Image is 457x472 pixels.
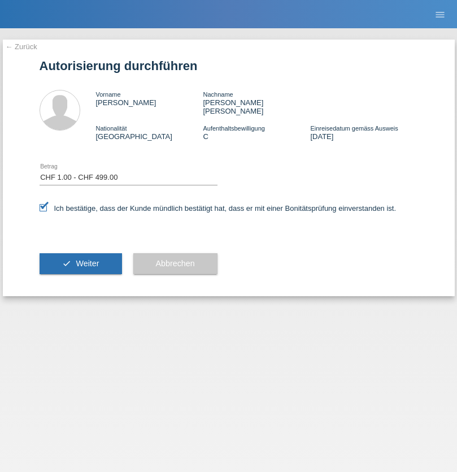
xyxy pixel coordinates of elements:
[133,253,217,275] button: Abbrechen
[310,124,417,141] div: [DATE]
[434,9,446,20] i: menu
[203,90,310,115] div: [PERSON_NAME] [PERSON_NAME]
[96,90,203,107] div: [PERSON_NAME]
[156,259,195,268] span: Abbrechen
[203,91,233,98] span: Nachname
[96,91,121,98] span: Vorname
[40,253,122,275] button: check Weiter
[6,42,37,51] a: ← Zurück
[40,59,418,73] h1: Autorisierung durchführen
[96,125,127,132] span: Nationalität
[203,124,310,141] div: C
[40,204,397,213] label: Ich bestätige, dass der Kunde mündlich bestätigt hat, dass er mit einer Bonitätsprüfung einversta...
[429,11,451,18] a: menu
[62,259,71,268] i: check
[96,124,203,141] div: [GEOGRAPHIC_DATA]
[203,125,264,132] span: Aufenthaltsbewilligung
[310,125,398,132] span: Einreisedatum gemäss Ausweis
[76,259,99,268] span: Weiter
